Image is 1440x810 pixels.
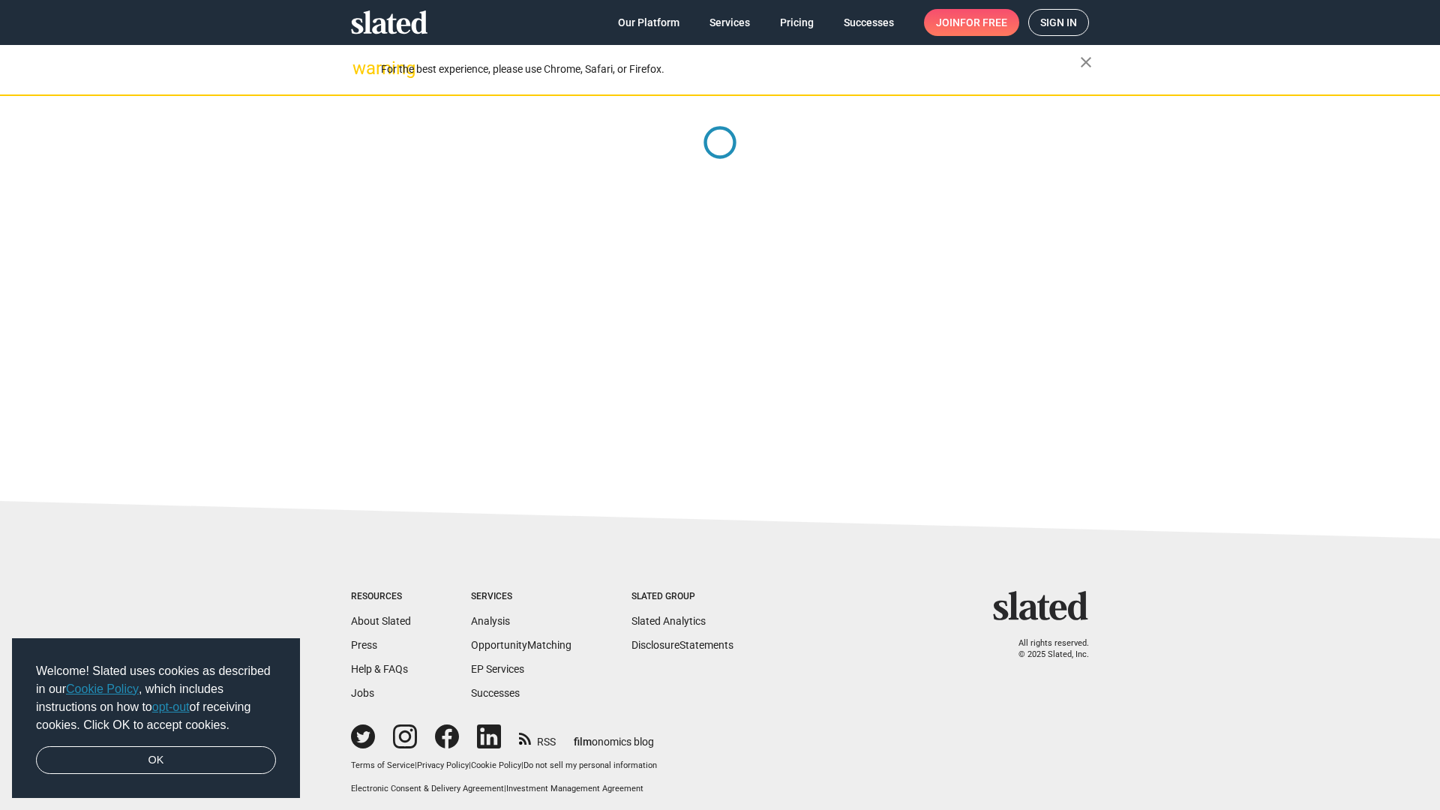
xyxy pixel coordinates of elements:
[469,760,471,770] span: |
[506,784,643,793] a: Investment Management Agreement
[471,639,571,651] a: OpportunityMatching
[471,591,571,603] div: Services
[574,723,654,749] a: filmonomics blog
[352,59,370,77] mat-icon: warning
[351,760,415,770] a: Terms of Service
[844,9,894,36] span: Successes
[631,639,733,651] a: DisclosureStatements
[574,736,592,748] span: film
[618,9,679,36] span: Our Platform
[351,663,408,675] a: Help & FAQs
[960,9,1007,36] span: for free
[521,760,523,770] span: |
[1028,9,1089,36] a: Sign in
[936,9,1007,36] span: Join
[768,9,826,36] a: Pricing
[631,615,706,627] a: Slated Analytics
[66,682,139,695] a: Cookie Policy
[471,615,510,627] a: Analysis
[709,9,750,36] span: Services
[523,760,657,772] button: Do not sell my personal information
[504,784,506,793] span: |
[606,9,691,36] a: Our Platform
[471,760,521,770] a: Cookie Policy
[924,9,1019,36] a: Joinfor free
[780,9,814,36] span: Pricing
[351,591,411,603] div: Resources
[415,760,417,770] span: |
[832,9,906,36] a: Successes
[12,638,300,799] div: cookieconsent
[471,663,524,675] a: EP Services
[351,784,504,793] a: Electronic Consent & Delivery Agreement
[697,9,762,36] a: Services
[1040,10,1077,35] span: Sign in
[417,760,469,770] a: Privacy Policy
[152,700,190,713] a: opt-out
[631,591,733,603] div: Slated Group
[519,726,556,749] a: RSS
[351,687,374,699] a: Jobs
[1003,638,1089,660] p: All rights reserved. © 2025 Slated, Inc.
[381,59,1080,79] div: For the best experience, please use Chrome, Safari, or Firefox.
[1077,53,1095,71] mat-icon: close
[36,662,276,734] span: Welcome! Slated uses cookies as described in our , which includes instructions on how to of recei...
[471,687,520,699] a: Successes
[351,639,377,651] a: Press
[351,615,411,627] a: About Slated
[36,746,276,775] a: dismiss cookie message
